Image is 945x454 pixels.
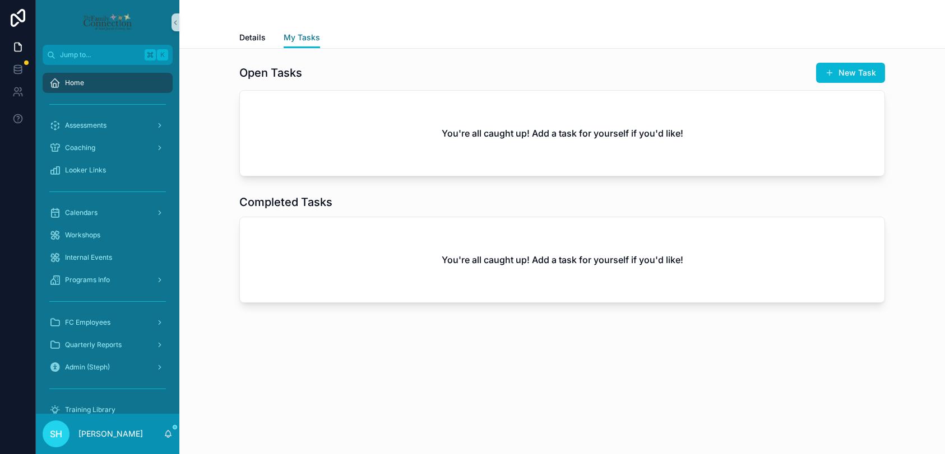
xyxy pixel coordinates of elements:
[65,78,84,87] span: Home
[239,194,332,210] h1: Completed Tasks
[65,121,106,130] span: Assessments
[65,231,100,240] span: Workshops
[239,65,302,81] h1: Open Tasks
[43,335,173,355] a: Quarterly Reports
[65,340,122,349] span: Quarterly Reports
[65,275,110,284] span: Programs Info
[43,45,173,65] button: Jump to...K
[50,427,62,441] span: SH
[65,318,110,327] span: FC Employees
[43,160,173,180] a: Looker Links
[43,357,173,377] a: Admin (Steph)
[36,65,179,414] div: scrollable content
[43,247,173,268] a: Internal Events
[43,270,173,290] a: Programs Info
[65,363,110,372] span: Admin (Steph)
[816,63,885,83] button: New Task
[65,405,115,414] span: Training Library
[65,253,112,262] span: Internal Events
[239,27,266,50] a: Details
[158,50,167,59] span: K
[43,203,173,223] a: Calendars
[43,73,173,93] a: Home
[60,50,140,59] span: Jump to...
[239,32,266,43] span: Details
[65,143,95,152] span: Coaching
[82,13,132,31] img: App logo
[43,400,173,420] a: Training Library
[284,32,320,43] span: My Tasks
[442,253,683,266] h2: You're all caught up! Add a task for yourself if you'd like!
[43,138,173,158] a: Coaching
[43,115,173,135] a: Assessments
[78,428,143,439] p: [PERSON_NAME]
[43,225,173,245] a: Workshops
[284,27,320,49] a: My Tasks
[65,166,106,175] span: Looker Links
[442,127,683,140] h2: You're all caught up! Add a task for yourself if you'd like!
[65,208,98,217] span: Calendars
[43,312,173,333] a: FC Employees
